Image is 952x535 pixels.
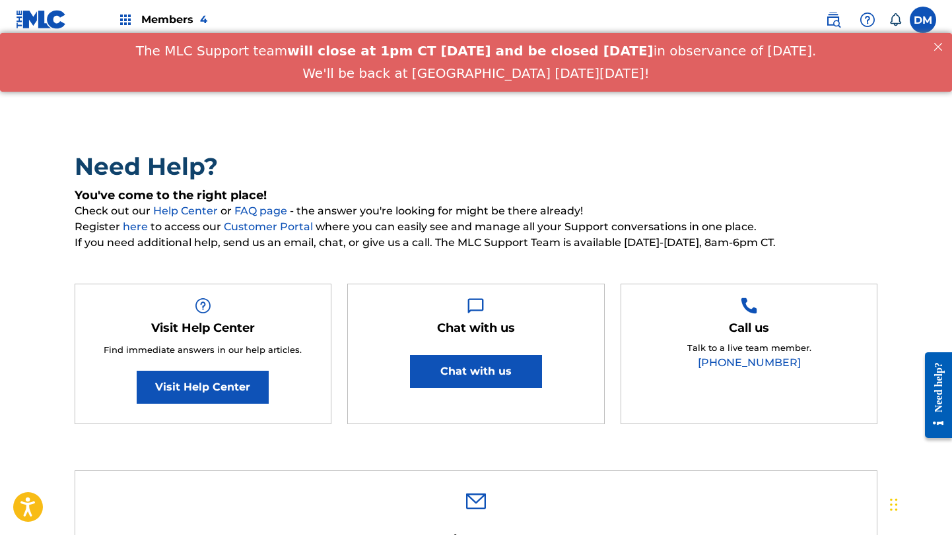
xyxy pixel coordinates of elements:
img: 0ff00501b51b535a1dc6.svg [466,493,486,509]
span: If you need additional help, send us an email, chat, or give us a call. The MLC Support Team is a... [75,235,878,251]
a: FAQ page [234,205,290,217]
span: 4 [200,13,207,26]
img: Help Box Image [195,298,211,314]
button: Chat with us [410,355,542,388]
a: Customer Portal [224,220,316,233]
h5: Visit Help Center [151,321,255,336]
a: Help Center [153,205,221,217]
iframe: Chat Widget [656,21,952,535]
span: will close at 1pm CT [DATE] and be closed [DATE] [287,10,653,26]
span: The MLC Support team [136,10,288,26]
span: Find immediate answers in our help articles. [104,344,302,355]
a: Visit Help Center [137,371,269,404]
span: in observance of [DATE]. [654,10,817,26]
img: MLC Logo [16,10,67,29]
h5: You've come to the right place! [75,188,878,203]
div: Help [854,7,881,33]
a: Public Search [820,7,846,33]
h5: Chat with us [437,321,515,336]
img: Help Box Image [467,298,484,314]
a: here [123,220,151,233]
div: Notifications [889,13,902,26]
img: help [860,12,875,28]
div: Drag [890,485,898,524]
iframe: Resource Center [915,340,952,449]
span: Register to access our where you can easily see and manage all your Support conversations in one ... [75,219,878,235]
span: Members [141,12,207,27]
span: We'll be back at [GEOGRAPHIC_DATA] [DATE][DATE]! [302,32,649,48]
img: search [825,12,841,28]
h2: Need Help? [75,152,878,181]
span: Check out our or - the answer you're looking for might be there already! [75,203,878,219]
div: User Menu [910,7,936,33]
img: Top Rightsholders [118,12,133,28]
